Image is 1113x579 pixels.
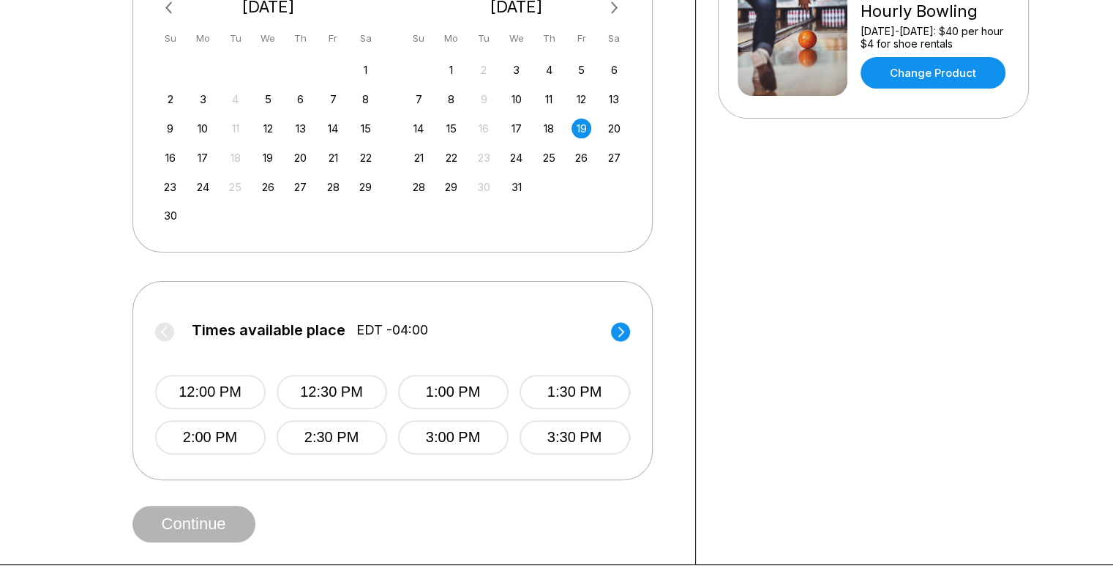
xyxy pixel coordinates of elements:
[277,375,387,409] button: 12:30 PM
[323,119,343,138] div: Choose Friday, November 14th, 2025
[225,89,245,109] div: Not available Tuesday, November 4th, 2025
[604,60,624,80] div: Choose Saturday, December 6th, 2025
[160,89,180,109] div: Choose Sunday, November 2nd, 2025
[225,29,245,48] div: Tu
[291,29,310,48] div: Th
[409,148,429,168] div: Choose Sunday, December 21st, 2025
[539,29,559,48] div: Th
[291,177,310,197] div: Choose Thursday, November 27th, 2025
[441,119,461,138] div: Choose Monday, December 15th, 2025
[159,59,378,226] div: month 2025-11
[441,89,461,109] div: Choose Monday, December 8th, 2025
[356,322,428,338] span: EDT -04:00
[506,148,526,168] div: Choose Wednesday, December 24th, 2025
[155,375,266,409] button: 12:00 PM
[323,177,343,197] div: Choose Friday, November 28th, 2025
[604,148,624,168] div: Choose Saturday, December 27th, 2025
[160,177,180,197] div: Choose Sunday, November 23rd, 2025
[441,60,461,80] div: Choose Monday, December 1st, 2025
[160,29,180,48] div: Su
[539,148,559,168] div: Choose Thursday, December 25th, 2025
[539,119,559,138] div: Choose Thursday, December 18th, 2025
[258,148,278,168] div: Choose Wednesday, November 19th, 2025
[356,29,375,48] div: Sa
[441,29,461,48] div: Mo
[520,420,630,455] button: 3:30 PM
[193,148,213,168] div: Choose Monday, November 17th, 2025
[323,148,343,168] div: Choose Friday, November 21st, 2025
[155,420,266,455] button: 2:00 PM
[409,119,429,138] div: Choose Sunday, December 14th, 2025
[193,177,213,197] div: Choose Monday, November 24th, 2025
[441,148,461,168] div: Choose Monday, December 22nd, 2025
[323,89,343,109] div: Choose Friday, November 7th, 2025
[506,89,526,109] div: Choose Wednesday, December 10th, 2025
[193,29,213,48] div: Mo
[474,177,494,197] div: Not available Tuesday, December 30th, 2025
[291,89,310,109] div: Choose Thursday, November 6th, 2025
[356,60,375,80] div: Choose Saturday, November 1st, 2025
[356,119,375,138] div: Choose Saturday, November 15th, 2025
[160,148,180,168] div: Choose Sunday, November 16th, 2025
[474,89,494,109] div: Not available Tuesday, December 9th, 2025
[193,119,213,138] div: Choose Monday, November 10th, 2025
[506,60,526,80] div: Choose Wednesday, December 3rd, 2025
[861,57,1005,89] a: Change Product
[572,60,591,80] div: Choose Friday, December 5th, 2025
[604,119,624,138] div: Choose Saturday, December 20th, 2025
[539,89,559,109] div: Choose Thursday, December 11th, 2025
[861,25,1009,50] div: [DATE]-[DATE]: $40 per hour $4 for shoe rentals
[291,119,310,138] div: Choose Thursday, November 13th, 2025
[474,60,494,80] div: Not available Tuesday, December 2nd, 2025
[225,119,245,138] div: Not available Tuesday, November 11th, 2025
[520,375,630,409] button: 1:30 PM
[506,119,526,138] div: Choose Wednesday, December 17th, 2025
[398,420,509,455] button: 3:00 PM
[572,119,591,138] div: Choose Friday, December 19th, 2025
[539,60,559,80] div: Choose Thursday, December 4th, 2025
[193,89,213,109] div: Choose Monday, November 3rd, 2025
[474,148,494,168] div: Not available Tuesday, December 23rd, 2025
[323,29,343,48] div: Fr
[192,322,345,338] span: Times available place
[604,89,624,109] div: Choose Saturday, December 13th, 2025
[409,177,429,197] div: Choose Sunday, December 28th, 2025
[572,148,591,168] div: Choose Friday, December 26th, 2025
[506,29,526,48] div: We
[572,89,591,109] div: Choose Friday, December 12th, 2025
[356,89,375,109] div: Choose Saturday, November 8th, 2025
[356,148,375,168] div: Choose Saturday, November 22nd, 2025
[409,89,429,109] div: Choose Sunday, December 7th, 2025
[861,1,1009,21] div: Hourly Bowling
[225,148,245,168] div: Not available Tuesday, November 18th, 2025
[441,177,461,197] div: Choose Monday, December 29th, 2025
[291,148,310,168] div: Choose Thursday, November 20th, 2025
[225,177,245,197] div: Not available Tuesday, November 25th, 2025
[258,177,278,197] div: Choose Wednesday, November 26th, 2025
[258,119,278,138] div: Choose Wednesday, November 12th, 2025
[160,119,180,138] div: Choose Sunday, November 9th, 2025
[407,59,626,197] div: month 2025-12
[474,119,494,138] div: Not available Tuesday, December 16th, 2025
[474,29,494,48] div: Tu
[258,29,278,48] div: We
[277,420,387,455] button: 2:30 PM
[604,29,624,48] div: Sa
[572,29,591,48] div: Fr
[409,29,429,48] div: Su
[160,206,180,225] div: Choose Sunday, November 30th, 2025
[506,177,526,197] div: Choose Wednesday, December 31st, 2025
[398,375,509,409] button: 1:00 PM
[258,89,278,109] div: Choose Wednesday, November 5th, 2025
[356,177,375,197] div: Choose Saturday, November 29th, 2025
